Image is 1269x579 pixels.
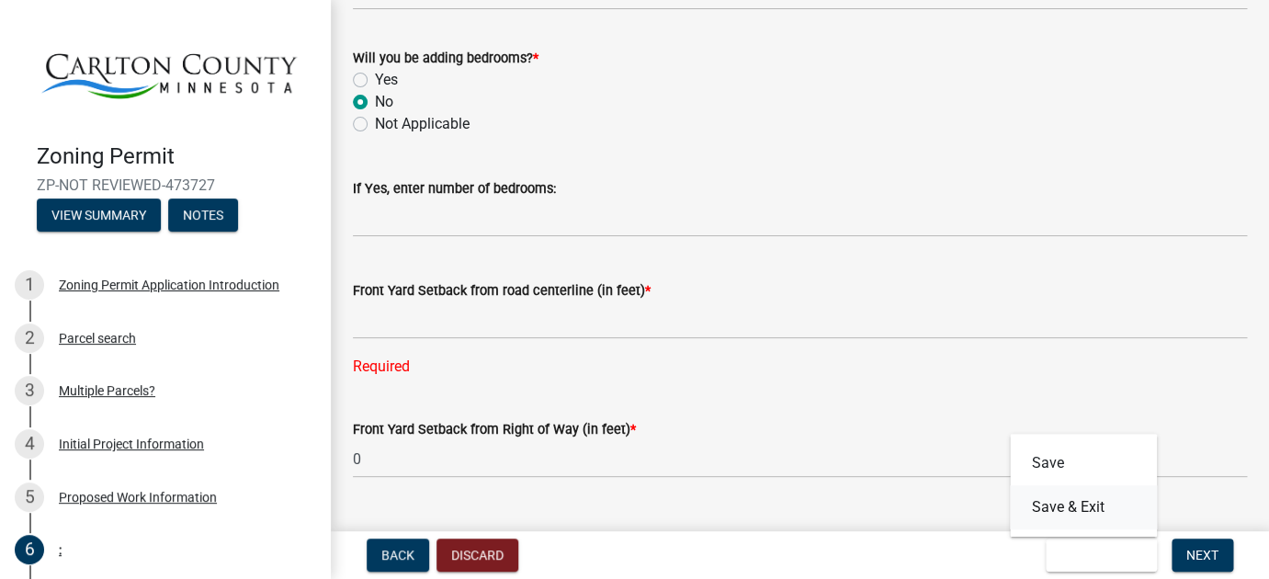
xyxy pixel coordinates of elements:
button: Next [1172,539,1233,572]
img: Carlton County, Minnesota [37,19,301,124]
span: ZP-NOT REVIEWED-473727 [37,176,294,194]
div: 3 [15,376,44,405]
label: Yes [375,69,398,91]
button: Save & Exit [1046,539,1157,572]
div: Required [353,356,1247,378]
div: 1 [15,270,44,300]
label: Front Yard Setback from road centerline (in feet) [353,285,651,298]
button: Save [1010,441,1157,485]
div: Initial Project Information [59,437,204,450]
div: : [59,543,62,556]
div: Parcel search [59,332,136,345]
wm-modal-confirm: Summary [37,210,161,224]
div: Save & Exit [1010,434,1157,537]
div: Proposed Work Information [59,491,217,504]
button: Save & Exit [1010,485,1157,529]
button: Discard [436,539,518,572]
label: Not Applicable [375,113,470,135]
button: Back [367,539,429,572]
label: Will you be adding bedrooms? [353,52,538,65]
div: 5 [15,482,44,512]
span: Back [381,548,414,562]
label: If Yes, enter number of bedrooms: [353,183,556,196]
button: Notes [168,199,238,232]
wm-modal-confirm: Notes [168,210,238,224]
div: 2 [15,324,44,353]
div: 4 [15,429,44,459]
h4: Zoning Permit [37,143,316,170]
label: No [375,91,393,113]
span: Next [1186,548,1218,562]
div: 6 [15,535,44,564]
div: Zoning Permit Application Introduction [59,278,279,291]
span: Save & Exit [1060,548,1131,562]
label: Front Yard Setback from Right of Way (in feet) [353,424,636,437]
button: View Summary [37,199,161,232]
div: Multiple Parcels? [59,384,155,397]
